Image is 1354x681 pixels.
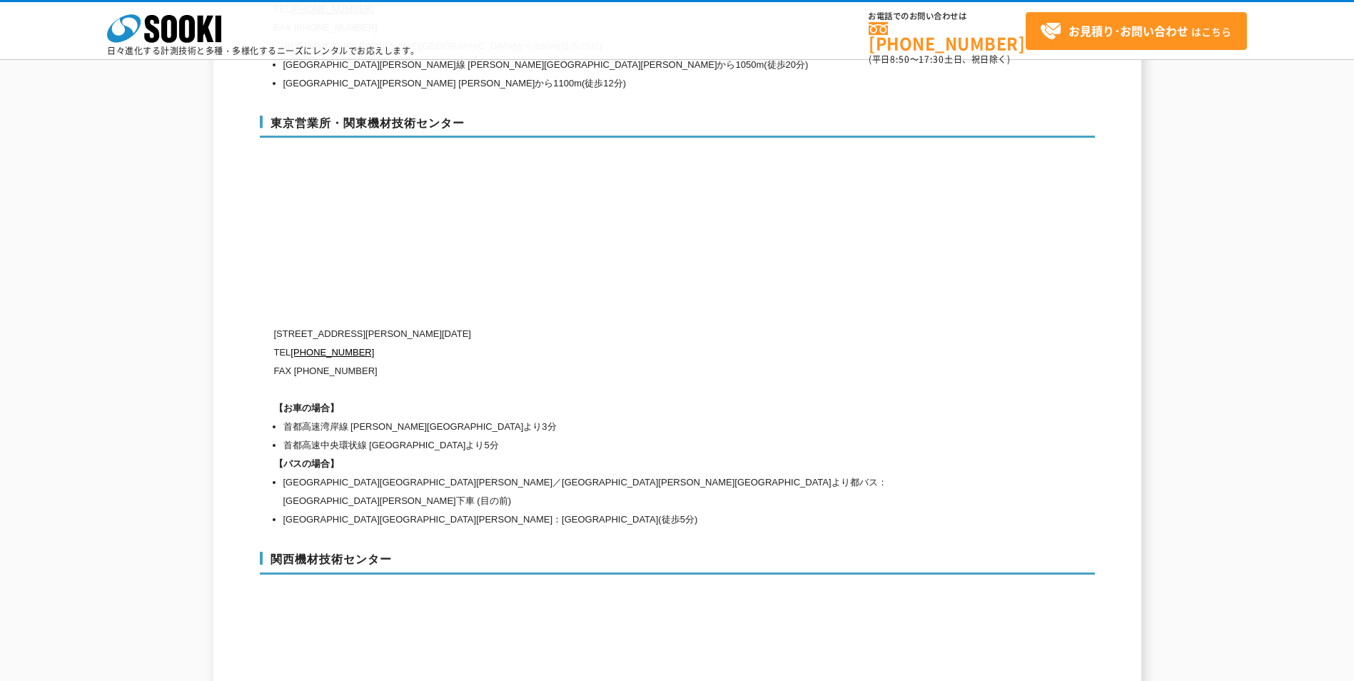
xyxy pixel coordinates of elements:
span: はこちら [1040,21,1231,42]
span: 8:50 [890,53,910,66]
a: お見積り･お問い合わせはこちら [1026,12,1247,50]
p: 日々進化する計測技術と多種・多様化するニーズにレンタルでお応えします。 [107,46,420,55]
a: [PHONE_NUMBER] [869,22,1026,51]
li: [GEOGRAPHIC_DATA][PERSON_NAME] [PERSON_NAME]から1100m(徒歩12分) [283,74,959,93]
span: (平日 ～ 土日、祝日除く) [869,53,1010,66]
h3: 関西機材技術センター [260,552,1095,575]
strong: お見積り･お問い合わせ [1068,22,1188,39]
li: [GEOGRAPHIC_DATA][GEOGRAPHIC_DATA][PERSON_NAME]／[GEOGRAPHIC_DATA][PERSON_NAME][GEOGRAPHIC_DATA]より... [283,473,959,510]
h1: 【お車の場合】 [274,399,959,418]
span: お電話でのお問い合わせは [869,12,1026,21]
p: [STREET_ADDRESS][PERSON_NAME][DATE] [274,325,959,343]
p: TEL [274,343,959,362]
li: [GEOGRAPHIC_DATA][GEOGRAPHIC_DATA][PERSON_NAME]：[GEOGRAPHIC_DATA](徒歩5分) [283,510,959,529]
a: [PHONE_NUMBER] [290,347,374,358]
p: FAX [PHONE_NUMBER] [274,362,959,380]
span: 17:30 [919,53,944,66]
li: 首都高速中央環状線 [GEOGRAPHIC_DATA]より5分 [283,436,959,455]
h3: 東京営業所・関東機材技術センター [260,116,1095,138]
li: 首都高速湾岸線 [PERSON_NAME][GEOGRAPHIC_DATA]より3分 [283,418,959,436]
h1: 【バスの場合】 [274,455,959,473]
